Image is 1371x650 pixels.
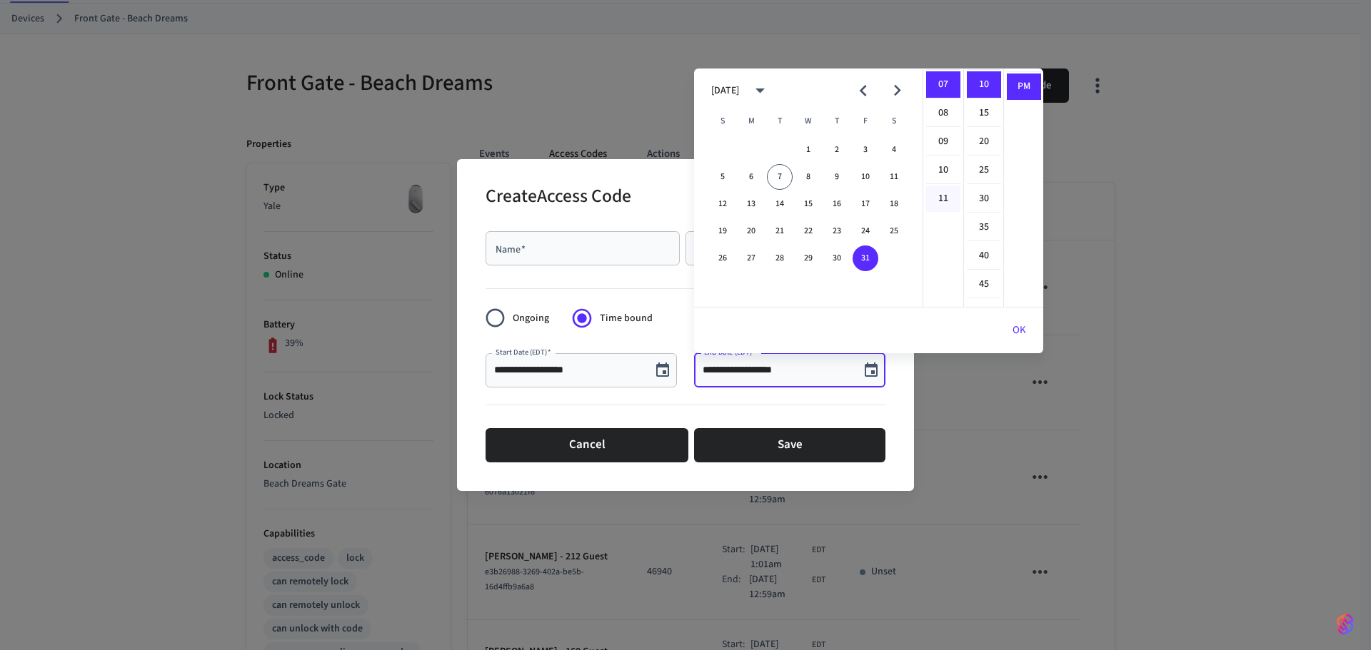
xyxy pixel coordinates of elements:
[795,191,821,217] button: 15
[513,311,549,326] span: Ongoing
[694,428,885,462] button: Save
[767,164,793,190] button: 7
[853,218,878,244] button: 24
[881,218,907,244] button: 25
[824,218,850,244] button: 23
[926,71,960,98] li: 7 hours
[710,245,735,271] button: 26
[1007,73,1041,100] li: PM
[767,191,793,217] button: 14
[710,164,735,190] button: 5
[853,245,878,271] button: 31
[738,107,764,136] span: Monday
[648,356,677,385] button: Choose date, selected date is Oct 7, 2025
[824,245,850,271] button: 30
[881,164,907,190] button: 11
[738,218,764,244] button: 20
[846,73,880,107] button: Previous month
[963,68,1003,307] ul: Select minutes
[853,164,878,190] button: 10
[795,218,821,244] button: 22
[967,71,1001,98] li: 10 minutes
[824,137,850,163] button: 2
[967,243,1001,270] li: 40 minutes
[738,191,764,217] button: 13
[743,73,777,107] button: calendar view is open, switch to year view
[710,218,735,244] button: 19
[967,186,1001,213] li: 30 minutes
[853,191,878,217] button: 17
[926,186,960,212] li: 11 hours
[926,157,960,184] li: 10 hours
[767,107,793,136] span: Tuesday
[795,164,821,190] button: 8
[738,245,764,271] button: 27
[880,73,914,107] button: Next month
[704,347,755,357] label: End Date (EDT)
[853,137,878,163] button: 3
[967,100,1001,127] li: 15 minutes
[767,245,793,271] button: 28
[853,107,878,136] span: Friday
[926,128,960,156] li: 9 hours
[600,311,653,326] span: Time bound
[923,68,963,307] ul: Select hours
[881,107,907,136] span: Saturday
[738,164,764,190] button: 6
[881,137,907,163] button: 4
[857,356,885,385] button: Choose date, selected date is Oct 31, 2025
[711,83,739,98] div: [DATE]
[710,191,735,217] button: 12
[795,107,821,136] span: Wednesday
[496,347,551,357] label: Start Date (EDT)
[995,313,1043,347] button: OK
[967,128,1001,156] li: 20 minutes
[795,137,821,163] button: 1
[967,157,1001,184] li: 25 minutes
[767,218,793,244] button: 21
[824,191,850,217] button: 16
[824,107,850,136] span: Thursday
[1337,613,1354,636] img: SeamLogoGradient.69752ec5.svg
[881,191,907,217] button: 18
[967,300,1001,327] li: 50 minutes
[795,245,821,271] button: 29
[486,428,688,462] button: Cancel
[926,100,960,127] li: 8 hours
[710,107,735,136] span: Sunday
[824,164,850,190] button: 9
[486,176,631,220] h2: Create Access Code
[967,271,1001,298] li: 45 minutes
[967,214,1001,241] li: 35 minutes
[1003,68,1043,307] ul: Select meridiem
